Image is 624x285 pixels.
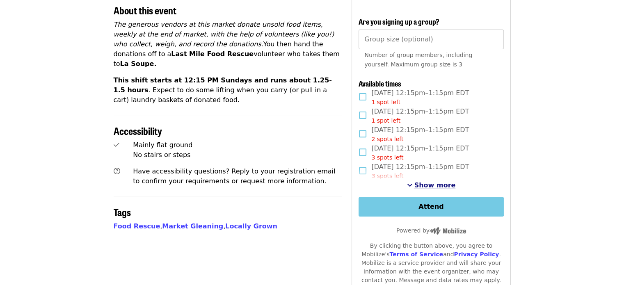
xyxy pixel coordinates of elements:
[114,167,120,175] i: question-circle icon
[454,251,499,258] a: Privacy Policy
[371,162,469,180] span: [DATE] 12:15pm–1:15pm EDT
[430,227,466,235] img: Powered by Mobilize
[133,140,342,150] div: Mainly flat ground
[371,144,469,162] span: [DATE] 12:15pm–1:15pm EDT
[114,20,342,69] p: You then hand the donations off to a volunteer who takes them to
[407,180,456,190] button: See more timeslots
[371,117,400,124] span: 1 spot left
[371,173,403,179] span: 3 spots left
[225,222,277,230] a: Locally Grown
[114,123,162,138] span: Accessibility
[389,251,443,258] a: Terms of Service
[371,136,403,142] span: 2 spots left
[364,52,472,68] span: Number of group members, including yourself. Maximum group size is 3
[371,154,403,161] span: 3 spots left
[133,167,335,185] span: Have accessibility questions? Reply to your registration email to confirm your requirements or re...
[114,75,342,105] p: . Expect to do some lifting when you carry (or pull in a cart) laundry baskets of donated food.
[359,197,503,217] button: Attend
[162,222,225,230] span: ,
[371,88,469,107] span: [DATE] 12:15pm–1:15pm EDT
[371,125,469,144] span: [DATE] 12:15pm–1:15pm EDT
[371,99,400,105] span: 1 spot left
[114,222,160,230] a: Food Rescue
[114,3,176,17] span: About this event
[133,150,342,160] div: No stairs or steps
[114,76,332,94] strong: This shift starts at 12:15 PM Sundays and runs about 1.25-1.5 hours
[114,205,131,219] span: Tags
[114,21,334,48] em: The generous vendors at this market donate unsold food items, weekly at the end of market, with t...
[359,30,503,49] input: [object Object]
[371,107,469,125] span: [DATE] 12:15pm–1:15pm EDT
[162,222,223,230] a: Market Gleaning
[120,60,157,68] strong: La Soupe.
[396,227,466,234] span: Powered by
[414,181,456,189] span: Show more
[114,141,119,149] i: check icon
[359,78,401,89] span: Available times
[114,222,162,230] span: ,
[171,50,254,58] strong: Last Mile Food Rescue
[359,16,439,27] span: Are you signing up a group?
